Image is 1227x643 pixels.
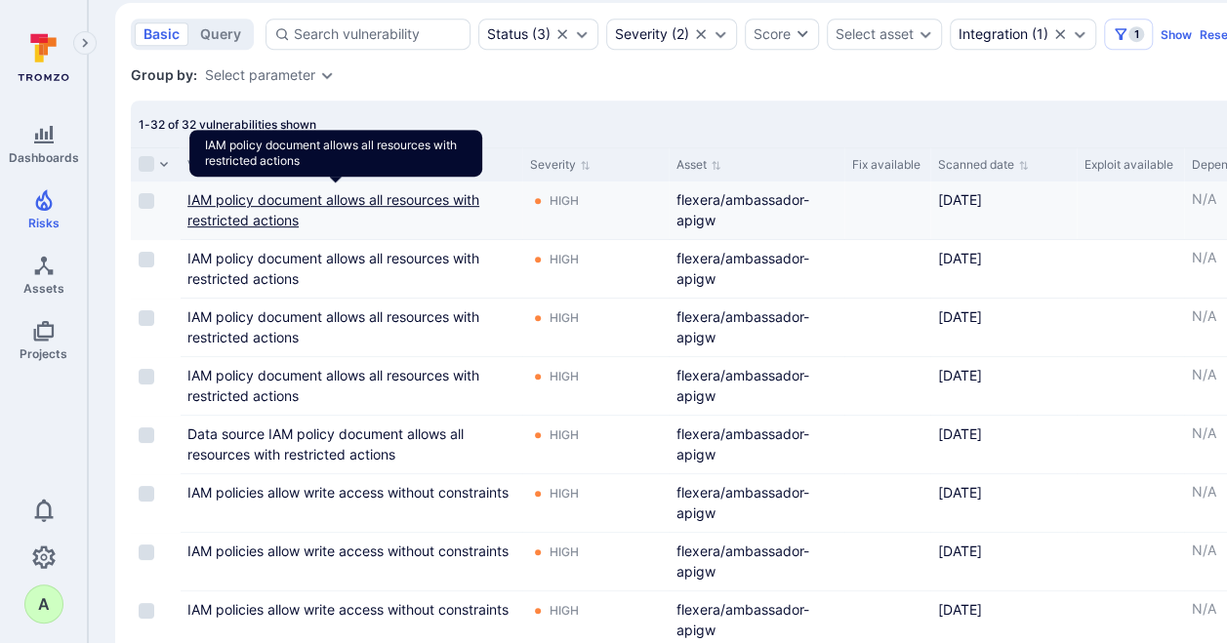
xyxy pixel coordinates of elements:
[205,67,315,83] button: Select parameter
[191,22,250,46] button: query
[930,299,1077,356] div: Cell for Scanned date
[669,533,844,590] div: Cell for Asset
[669,299,844,356] div: Cell for Asset
[139,369,154,384] span: Select row
[1077,533,1184,590] div: Cell for Exploit available
[676,250,809,287] a: flexera/ambassador-apigw
[669,474,844,532] div: Cell for Asset
[844,240,930,298] div: Cell for Fix available
[938,599,1069,620] div: [DATE]
[550,427,579,443] div: High
[550,486,579,502] div: High
[550,603,579,619] div: High
[930,416,1077,473] div: Cell for Scanned date
[754,24,791,44] div: Score
[959,26,1048,42] button: Integration(1)
[139,310,154,326] span: Select row
[24,584,63,623] div: andras.nemes@snowsoftware.com
[930,357,1077,415] div: Cell for Scanned date
[187,250,479,287] a: IAM policy document allows all resources with restricted actions
[180,357,522,415] div: Cell for Vulnerability
[522,299,669,356] div: Cell for Severity
[131,181,180,239] div: Cell for selection
[205,67,335,83] div: grouping parameters
[918,26,933,42] button: Expand dropdown
[938,306,1069,327] div: [DATE]
[669,357,844,415] div: Cell for Asset
[938,482,1069,502] div: [DATE]
[1128,26,1144,42] span: 1
[676,543,809,580] a: flexera/ambassador-apigw
[187,157,270,173] button: Sort by Vulnerability
[844,181,930,239] div: Cell for Fix available
[139,156,154,172] span: Select all rows
[139,427,154,443] span: Select row
[522,416,669,473] div: Cell for Severity
[550,193,579,209] div: High
[676,484,809,521] a: flexera/ambassador-apigw
[1077,474,1184,532] div: Cell for Exploit available
[844,357,930,415] div: Cell for Fix available
[1077,357,1184,415] div: Cell for Exploit available
[139,486,154,502] span: Select row
[959,26,1028,42] div: Integration
[844,299,930,356] div: Cell for Fix available
[522,474,669,532] div: Cell for Severity
[669,416,844,473] div: Cell for Asset
[669,240,844,298] div: Cell for Asset
[78,35,92,52] i: Expand navigation menu
[938,423,1069,444] div: [DATE]
[676,367,809,404] a: flexera/ambassador-apigw
[676,157,721,173] button: Sort by Asset
[187,484,509,501] a: IAM policies allow write access without constraints
[180,474,522,532] div: Cell for Vulnerability
[938,541,1069,561] div: [DATE]
[180,181,522,239] div: Cell for Vulnerability
[131,299,180,356] div: Cell for selection
[930,474,1077,532] div: Cell for Scanned date
[23,281,64,296] span: Assets
[836,26,914,42] button: Select asset
[187,601,509,618] a: IAM policies allow write access without constraints
[139,193,154,209] span: Select row
[676,601,809,638] a: flexera/ambassador-apigw
[139,252,154,267] span: Select row
[959,26,1048,42] div: ( 1 )
[319,67,335,83] button: Expand dropdown
[938,365,1069,385] div: [DATE]
[131,416,180,473] div: Cell for selection
[1077,299,1184,356] div: Cell for Exploit available
[522,181,669,239] div: Cell for Severity
[73,31,97,55] button: Expand navigation menu
[550,369,579,384] div: High
[522,240,669,298] div: Cell for Severity
[574,26,590,42] button: Expand dropdown
[938,248,1069,268] div: [DATE]
[615,26,689,42] button: Severity(2)
[187,425,464,462] a: Data source IAM policy document allows all resources with restricted actions
[1077,240,1184,298] div: Cell for Exploit available
[131,240,180,298] div: Cell for selection
[693,26,709,42] button: Clear selection
[1052,26,1068,42] button: Clear selection
[131,533,180,590] div: Cell for selection
[615,26,668,42] div: Severity
[139,117,316,132] span: 1-32 of 32 vulnerabilities shown
[938,157,1029,173] button: Sort by Scanned date
[676,308,809,345] a: flexera/ambassador-apigw
[139,603,154,619] span: Select row
[131,65,197,85] span: Group by:
[24,584,63,623] button: A
[187,308,479,345] a: IAM policy document allows all resources with restricted actions
[20,346,67,361] span: Projects
[189,130,482,177] div: IAM policy document allows all resources with restricted actions
[669,181,844,239] div: Cell for Asset
[1161,27,1192,42] button: Show
[1072,26,1087,42] button: Expand dropdown
[844,533,930,590] div: Cell for Fix available
[180,416,522,473] div: Cell for Vulnerability
[930,181,1077,239] div: Cell for Scanned date
[135,22,188,46] button: basic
